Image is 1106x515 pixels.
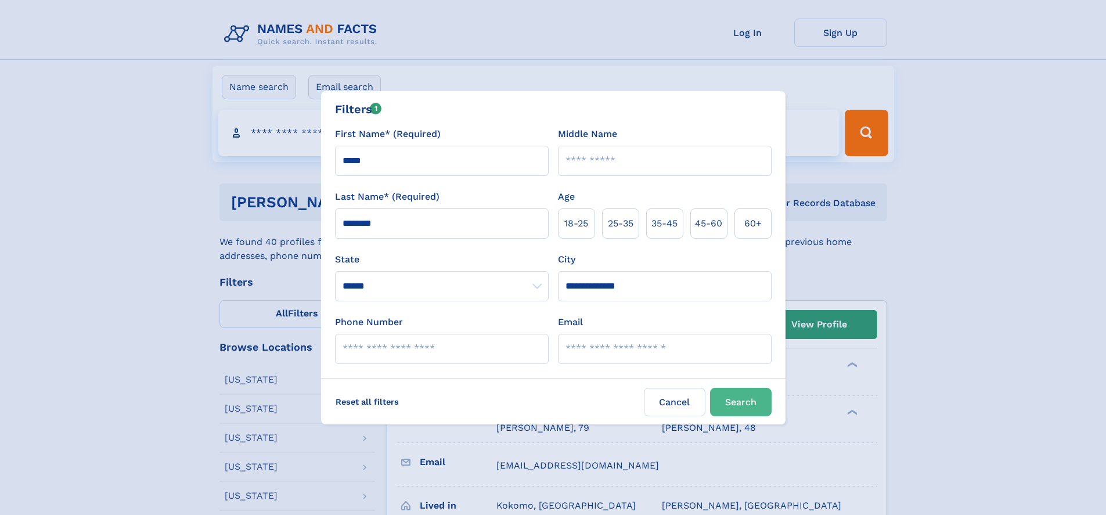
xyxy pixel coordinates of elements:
span: 35‑45 [651,217,678,231]
label: Cancel [644,388,705,416]
div: Filters [335,100,382,118]
span: 45‑60 [695,217,722,231]
label: Last Name* (Required) [335,190,439,204]
label: Middle Name [558,127,617,141]
span: 60+ [744,217,762,231]
label: Age [558,190,575,204]
label: Reset all filters [328,388,406,416]
label: Email [558,315,583,329]
label: First Name* (Required) [335,127,441,141]
label: City [558,253,575,266]
button: Search [710,388,772,416]
span: 18‑25 [564,217,588,231]
label: Phone Number [335,315,403,329]
label: State [335,253,549,266]
span: 25‑35 [608,217,633,231]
